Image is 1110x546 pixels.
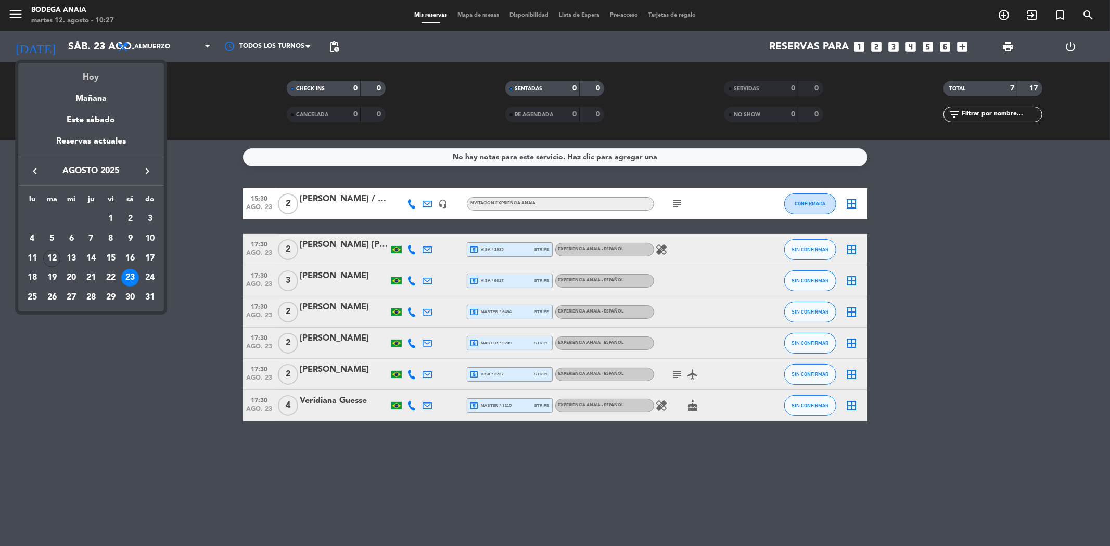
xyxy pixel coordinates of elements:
[102,269,120,287] div: 22
[81,249,101,268] td: 14 de agosto de 2025
[141,250,159,267] div: 17
[121,289,139,306] div: 30
[22,288,42,307] td: 25 de agosto de 2025
[61,288,81,307] td: 27 de agosto de 2025
[102,210,120,228] div: 1
[42,288,62,307] td: 26 de agosto de 2025
[62,289,80,306] div: 27
[43,269,61,287] div: 19
[121,268,141,288] td: 23 de agosto de 2025
[62,230,80,248] div: 6
[43,230,61,248] div: 5
[81,229,101,249] td: 7 de agosto de 2025
[101,229,121,249] td: 8 de agosto de 2025
[42,229,62,249] td: 5 de agosto de 2025
[22,249,42,268] td: 11 de agosto de 2025
[44,164,138,178] span: agosto 2025
[18,106,164,135] div: Este sábado
[101,268,121,288] td: 22 de agosto de 2025
[121,249,141,268] td: 16 de agosto de 2025
[141,289,159,306] div: 31
[140,210,160,229] td: 3 de agosto de 2025
[101,193,121,210] th: viernes
[121,210,139,228] div: 2
[18,135,164,156] div: Reservas actuales
[140,249,160,268] td: 17 de agosto de 2025
[140,193,160,210] th: domingo
[121,210,141,229] td: 2 de agosto de 2025
[62,250,80,267] div: 13
[121,230,139,248] div: 9
[42,268,62,288] td: 19 de agosto de 2025
[102,230,120,248] div: 8
[23,250,41,267] div: 11
[23,230,41,248] div: 4
[82,250,100,267] div: 14
[121,193,141,210] th: sábado
[23,269,41,287] div: 18
[81,268,101,288] td: 21 de agosto de 2025
[61,249,81,268] td: 13 de agosto de 2025
[101,210,121,229] td: 1 de agosto de 2025
[61,229,81,249] td: 6 de agosto de 2025
[140,268,160,288] td: 24 de agosto de 2025
[18,63,164,84] div: Hoy
[43,250,61,267] div: 12
[121,250,139,267] div: 16
[82,269,100,287] div: 21
[22,210,101,229] td: AGO.
[102,250,120,267] div: 15
[101,249,121,268] td: 15 de agosto de 2025
[42,249,62,268] td: 12 de agosto de 2025
[81,288,101,307] td: 28 de agosto de 2025
[141,230,159,248] div: 10
[121,288,141,307] td: 30 de agosto de 2025
[82,230,100,248] div: 7
[141,269,159,287] div: 24
[62,269,80,287] div: 20
[61,268,81,288] td: 20 de agosto de 2025
[43,289,61,306] div: 26
[82,289,100,306] div: 28
[138,164,157,178] button: keyboard_arrow_right
[102,289,120,306] div: 29
[22,193,42,210] th: lunes
[42,193,62,210] th: martes
[141,165,154,177] i: keyboard_arrow_right
[18,84,164,106] div: Mañana
[29,165,41,177] i: keyboard_arrow_left
[140,288,160,307] td: 31 de agosto de 2025
[61,193,81,210] th: miércoles
[121,269,139,287] div: 23
[121,229,141,249] td: 9 de agosto de 2025
[22,268,42,288] td: 18 de agosto de 2025
[140,229,160,249] td: 10 de agosto de 2025
[81,193,101,210] th: jueves
[23,289,41,306] div: 25
[25,164,44,178] button: keyboard_arrow_left
[101,288,121,307] td: 29 de agosto de 2025
[141,210,159,228] div: 3
[22,229,42,249] td: 4 de agosto de 2025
